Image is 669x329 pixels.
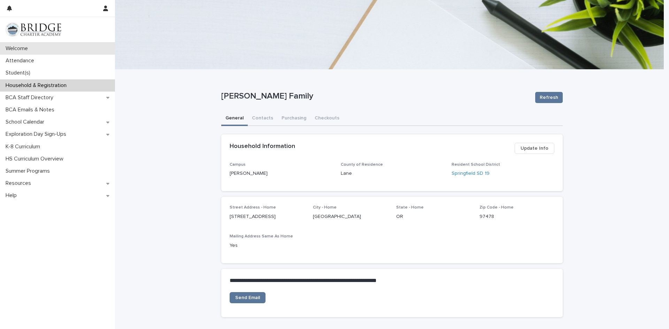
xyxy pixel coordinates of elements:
span: Mailing Address Same As Home [230,234,293,238]
p: [GEOGRAPHIC_DATA] [313,213,388,220]
button: Checkouts [310,111,344,126]
p: Exploration Day Sign-Ups [3,131,72,138]
span: Street Address - Home [230,205,276,210]
span: Update Info [521,145,548,152]
p: Help [3,192,22,199]
span: State - Home [396,205,424,210]
span: Resident School District [452,163,500,167]
button: Refresh [535,92,563,103]
p: HS Curriculum Overview [3,156,69,162]
p: [STREET_ADDRESS] [230,213,305,220]
img: V1C1m3IdTEidaUdm9Hs0 [6,23,61,37]
p: Summer Programs [3,168,55,174]
p: Yes [230,242,305,249]
span: Campus [230,163,246,167]
p: School Calendar [3,119,50,125]
p: Resources [3,180,37,187]
button: General [221,111,248,126]
p: BCA Staff Directory [3,94,59,101]
p: 97478 [479,213,554,220]
button: Contacts [248,111,277,126]
span: Send Email [235,295,260,300]
p: [PERSON_NAME] Family [221,91,530,101]
p: Attendance [3,57,40,64]
a: Send Email [230,292,266,303]
h2: Household Information [230,143,295,150]
p: Household & Registration [3,82,72,89]
a: Springfield SD 19 [452,170,490,177]
span: City - Home [313,205,337,210]
p: [PERSON_NAME] [230,170,332,177]
button: Update Info [515,143,554,154]
p: K-8 Curriculum [3,143,46,150]
p: Welcome [3,45,33,52]
p: OR [396,213,471,220]
p: BCA Emails & Notes [3,107,60,113]
span: Zip Code - Home [479,205,514,210]
span: Refresh [540,94,558,101]
p: Student(s) [3,70,36,76]
span: County of Residence [341,163,383,167]
button: Purchasing [277,111,310,126]
p: Lane [341,170,444,177]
